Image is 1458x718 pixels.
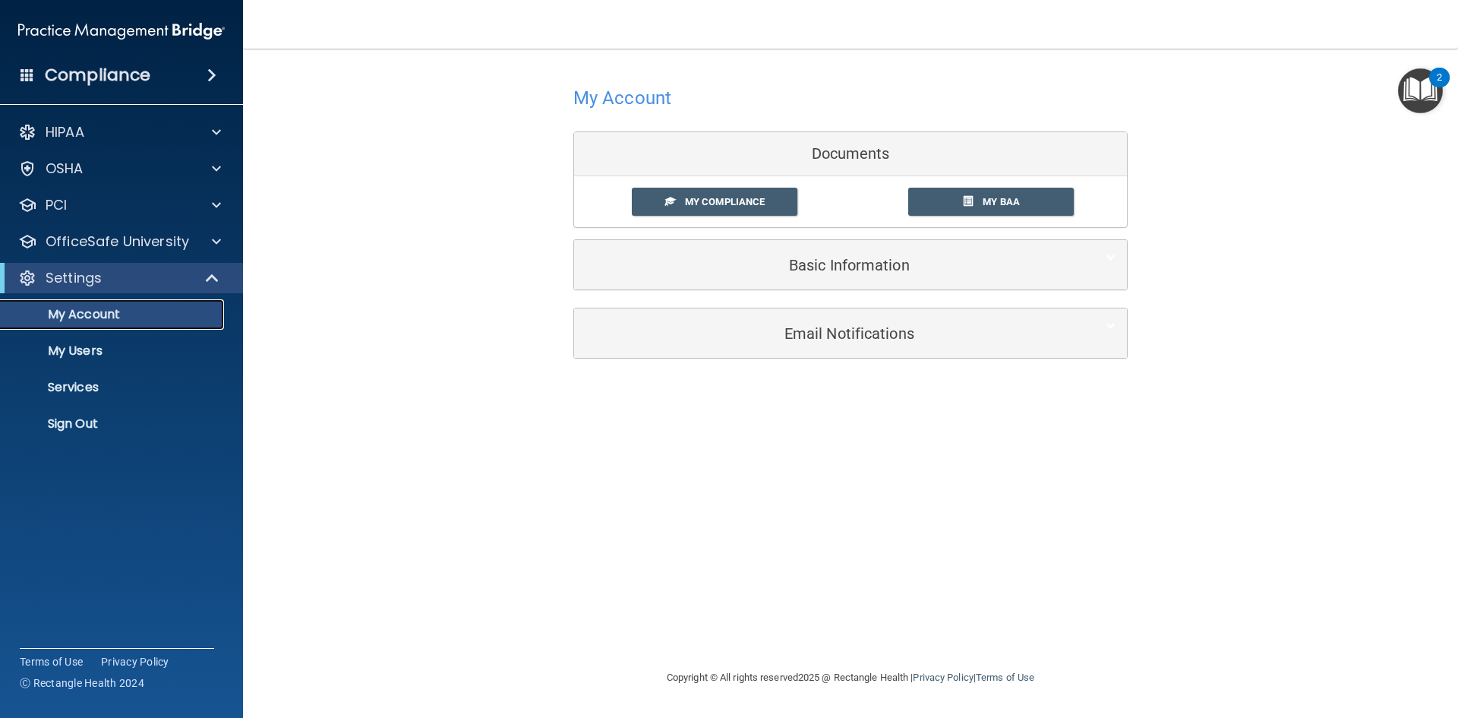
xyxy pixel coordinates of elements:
[18,269,220,287] a: Settings
[1195,610,1440,671] iframe: Drift Widget Chat Controller
[46,232,189,251] p: OfficeSafe University
[574,132,1127,176] div: Documents
[18,196,221,214] a: PCI
[46,123,84,141] p: HIPAA
[20,675,144,691] span: Ⓒ Rectangle Health 2024
[585,325,1069,342] h5: Email Notifications
[976,672,1034,683] a: Terms of Use
[45,65,150,86] h4: Compliance
[18,232,221,251] a: OfficeSafe University
[10,307,217,322] p: My Account
[10,343,217,359] p: My Users
[585,248,1116,282] a: Basic Information
[46,160,84,178] p: OSHA
[18,160,221,178] a: OSHA
[573,653,1128,702] div: Copyright © All rights reserved 2025 @ Rectangle Health | |
[18,16,225,46] img: PMB logo
[685,196,765,207] span: My Compliance
[10,416,217,432] p: Sign Out
[20,654,83,669] a: Terms of Use
[46,269,102,287] p: Settings
[1437,77,1442,97] div: 2
[913,672,973,683] a: Privacy Policy
[983,196,1020,207] span: My BAA
[573,88,671,108] h4: My Account
[1398,68,1443,113] button: Open Resource Center, 2 new notifications
[18,123,221,141] a: HIPAA
[101,654,169,669] a: Privacy Policy
[46,196,67,214] p: PCI
[585,257,1069,274] h5: Basic Information
[585,316,1116,350] a: Email Notifications
[10,380,217,395] p: Services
